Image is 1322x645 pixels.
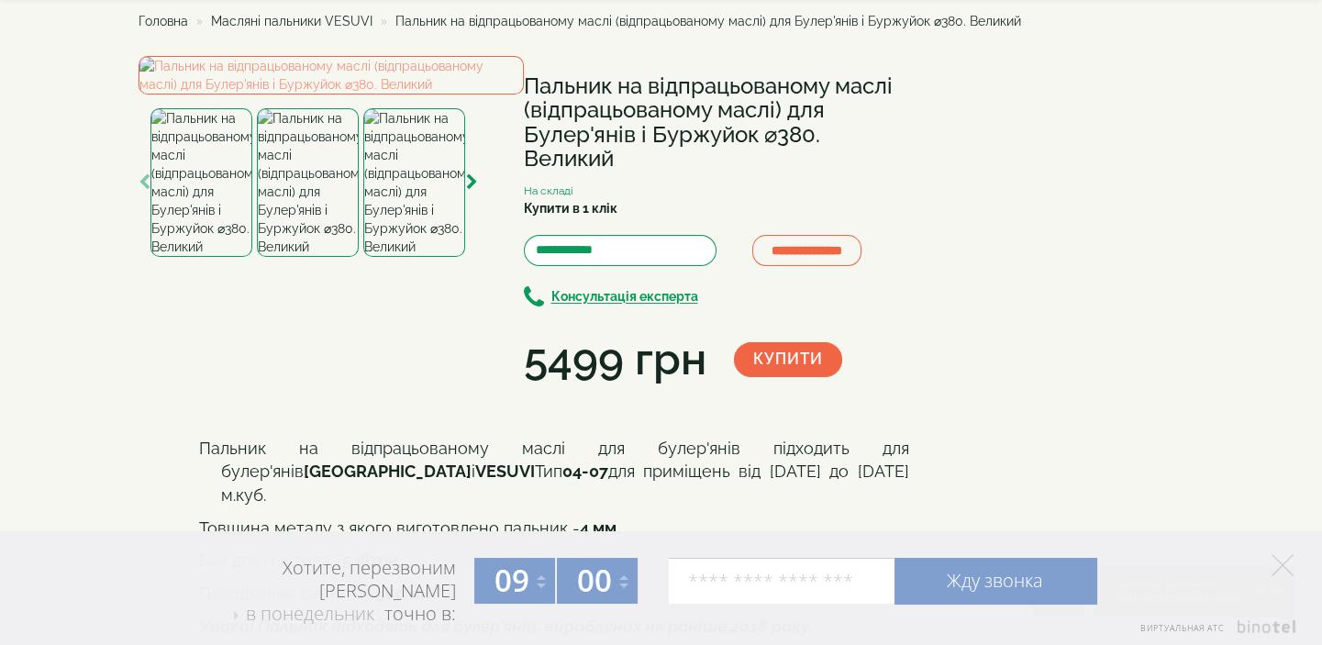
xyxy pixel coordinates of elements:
[734,342,842,377] button: Купити
[199,518,620,538] span: Товщина металу з якого виготовлено пальник -
[304,462,472,481] span: [GEOGRAPHIC_DATA]
[363,108,465,257] img: Пальник на відпрацьованому маслі (відпрацьованому маслі) для Булер'янів і Буржуйок ⌀380. Великий
[257,108,359,257] img: Пальник на відпрацьованому маслі (відпрацьованому маслі) для Булер'янів і Буржуйок ⌀380. Великий
[562,462,608,481] span: 04-07
[894,558,1096,604] a: Жду звонка
[1129,620,1299,645] a: Виртуальная АТС
[524,74,909,172] h1: Пальник на відпрацьованому маслі (відпрацьованому маслі) для Булер'янів і Буржуйок ⌀380. Великий
[551,290,698,305] b: Консультація експерта
[1140,622,1225,634] span: Виртуальная АТС
[246,601,374,626] span: в понедельник
[580,518,620,538] b: 4 мм.
[139,56,524,95] img: Пальник на відпрацьованому маслі (відпрацьованому маслі) для Булер'янів і Буржуйок ⌀380. Великий
[150,108,252,257] img: Пальник на відпрацьованому маслі (відпрацьованому маслі) для Булер'янів і Буржуйок ⌀380. Великий
[221,437,909,507] p: Пальник на відпрацьованому маслі для булер'янів підходить для булер'янів і Тип для приміщень від ...
[524,328,706,391] div: 5499 грн
[524,199,617,217] label: Купити в 1 клік
[577,560,612,601] span: 00
[494,560,529,601] span: 09
[524,184,573,197] small: На складі
[395,14,1021,28] span: Пальник на відпрацьованому маслі (відпрацьованому маслі) для Булер'янів і Буржуйок ⌀380. Великий
[211,14,372,28] a: Масляні пальники VESUVI
[475,462,535,481] span: VESUVI
[212,556,456,628] div: Хотите, перезвоним [PERSON_NAME] точно в:
[139,14,188,28] a: Головна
